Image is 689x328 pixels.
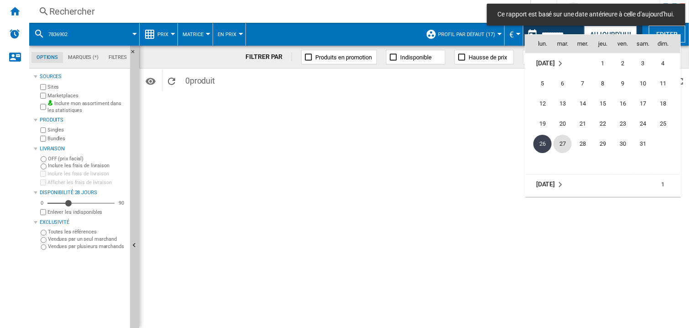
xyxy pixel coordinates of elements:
td: Friday August 30 2024 [613,134,633,154]
span: 1 [654,175,672,194]
span: 29 [594,135,612,153]
tr: Week 2 [525,74,680,94]
td: Thursday August 15 2024 [593,94,613,114]
span: 13 [553,95,572,113]
span: 16 [614,95,632,113]
span: 1 [594,54,612,73]
span: 19 [533,115,552,133]
span: 28 [574,135,592,153]
td: Thursday August 8 2024 [593,74,613,94]
td: Wednesday August 21 2024 [573,114,593,134]
td: Saturday August 24 2024 [633,114,653,134]
span: 10 [634,74,652,93]
tr: Week 1 [525,53,680,74]
span: 3 [634,54,652,73]
td: Friday August 16 2024 [613,94,633,114]
span: 9 [614,74,632,93]
md-calendar: Calendar [525,35,680,196]
td: Monday August 12 2024 [525,94,553,114]
span: 25 [654,115,672,133]
td: Monday August 26 2024 [525,134,553,154]
td: Tuesday August 20 2024 [553,114,573,134]
td: Sunday August 11 2024 [653,74,680,94]
th: mar. [553,35,573,53]
span: 22 [594,115,612,133]
td: Tuesday August 27 2024 [553,134,573,154]
td: Tuesday August 13 2024 [553,94,573,114]
th: jeu. [593,35,613,53]
tr: Week 4 [525,114,680,134]
th: mer. [573,35,593,53]
span: 14 [574,95,592,113]
td: Thursday August 1 2024 [593,53,613,74]
span: 31 [634,135,652,153]
td: Thursday August 22 2024 [593,114,613,134]
th: dim. [653,35,680,53]
tr: Week 5 [525,134,680,154]
span: 5 [533,74,552,93]
th: lun. [525,35,553,53]
td: Saturday August 31 2024 [633,134,653,154]
span: 12 [533,95,552,113]
td: Sunday August 4 2024 [653,53,680,74]
td: Thursday August 29 2024 [593,134,613,154]
span: 4 [654,54,672,73]
td: Friday August 23 2024 [613,114,633,134]
td: Monday August 19 2024 [525,114,553,134]
span: 8 [594,74,612,93]
span: Ce rapport est basé sur une date antérieure à celle d'aujourd'hui. [495,10,677,19]
td: Saturday August 10 2024 [633,74,653,94]
td: Saturday August 17 2024 [633,94,653,114]
span: 11 [654,74,672,93]
span: 2 [614,54,632,73]
td: Wednesday August 14 2024 [573,94,593,114]
span: 7 [574,74,592,93]
span: 27 [553,135,572,153]
td: Tuesday August 6 2024 [553,74,573,94]
th: sam. [633,35,653,53]
tr: Week 3 [525,94,680,114]
td: Saturday August 3 2024 [633,53,653,74]
td: Wednesday August 28 2024 [573,134,593,154]
span: 6 [553,74,572,93]
td: Sunday September 1 2024 [653,175,680,195]
span: 24 [634,115,652,133]
td: August 2024 [525,53,593,74]
span: 21 [574,115,592,133]
td: Monday August 5 2024 [525,74,553,94]
span: 18 [654,95,672,113]
td: Wednesday August 7 2024 [573,74,593,94]
td: Sunday August 25 2024 [653,114,680,134]
span: 30 [614,135,632,153]
td: Sunday August 18 2024 [653,94,680,114]
span: 15 [594,95,612,113]
span: 23 [614,115,632,133]
span: [DATE] [536,60,555,67]
tr: Week undefined [525,154,680,175]
tr: Week 1 [525,175,680,195]
span: 17 [634,95,652,113]
span: 26 [533,135,552,153]
td: Friday August 2 2024 [613,53,633,74]
th: ven. [613,35,633,53]
span: 20 [553,115,572,133]
td: September 2024 [525,175,593,195]
span: [DATE] [536,181,555,188]
td: Friday August 9 2024 [613,74,633,94]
